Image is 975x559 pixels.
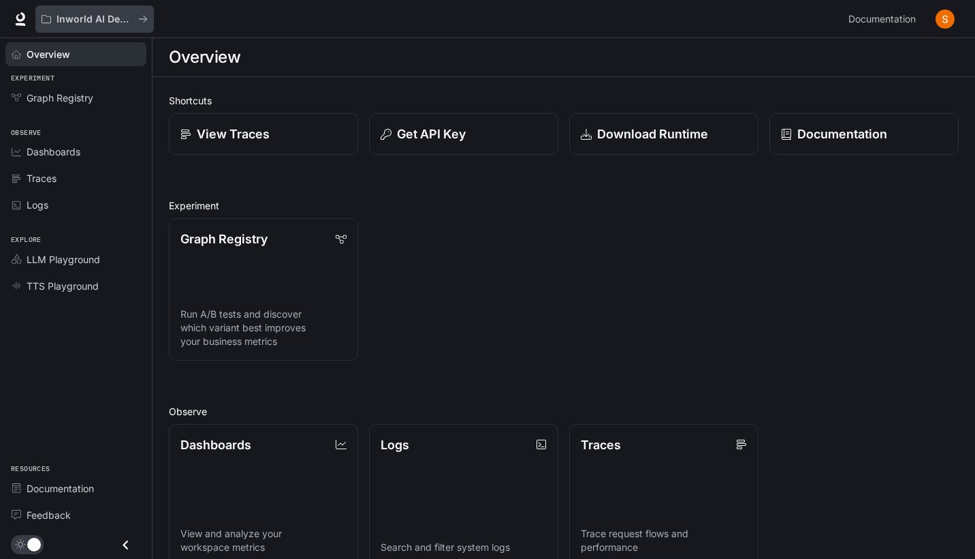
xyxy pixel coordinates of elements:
button: Get API Key [369,113,558,155]
span: Logs [27,198,48,212]
p: Run A/B tests and discover which variant best improves your business metrics [180,307,347,348]
a: Feedback [5,503,146,527]
h2: Observe [169,404,959,419]
a: Documentation [843,5,926,33]
img: User avatar [936,10,955,29]
span: Overview [27,47,70,61]
p: Download Runtime [597,125,708,143]
a: Graph RegistryRun A/B tests and discover which variant best improves your business metrics [169,218,358,361]
a: Logs [5,193,146,217]
button: Close drawer [110,531,141,559]
a: Documentation [769,113,959,155]
h1: Overview [169,44,240,71]
p: Graph Registry [180,230,268,248]
p: Logs [381,436,409,454]
p: Trace request flows and performance [581,527,747,554]
span: Dark mode toggle [27,537,41,552]
span: LLM Playground [27,252,100,267]
span: Documentation [848,11,916,28]
a: Graph Registry [5,86,146,110]
span: Dashboards [27,145,80,159]
button: User avatar [931,5,959,33]
a: TTS Playground [5,274,146,298]
span: Graph Registry [27,91,93,105]
span: Feedback [27,508,71,522]
a: View Traces [169,113,358,155]
span: Traces [27,171,57,185]
p: Documentation [797,125,887,143]
a: Download Runtime [569,113,758,155]
p: Dashboards [180,436,251,454]
p: Inworld AI Demos [57,14,133,25]
h2: Shortcuts [169,93,959,108]
span: Documentation [27,481,94,496]
a: Traces [5,166,146,190]
p: Get API Key [397,125,466,143]
a: Dashboards [5,140,146,164]
p: View and analyze your workspace metrics [180,527,347,554]
button: All workspaces [35,5,154,33]
span: TTS Playground [27,279,99,293]
a: LLM Playground [5,247,146,271]
p: View Traces [197,125,270,143]
p: Search and filter system logs [381,541,547,554]
h2: Experiment [169,198,959,213]
p: Traces [581,436,621,454]
a: Overview [5,42,146,66]
a: Documentation [5,477,146,500]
